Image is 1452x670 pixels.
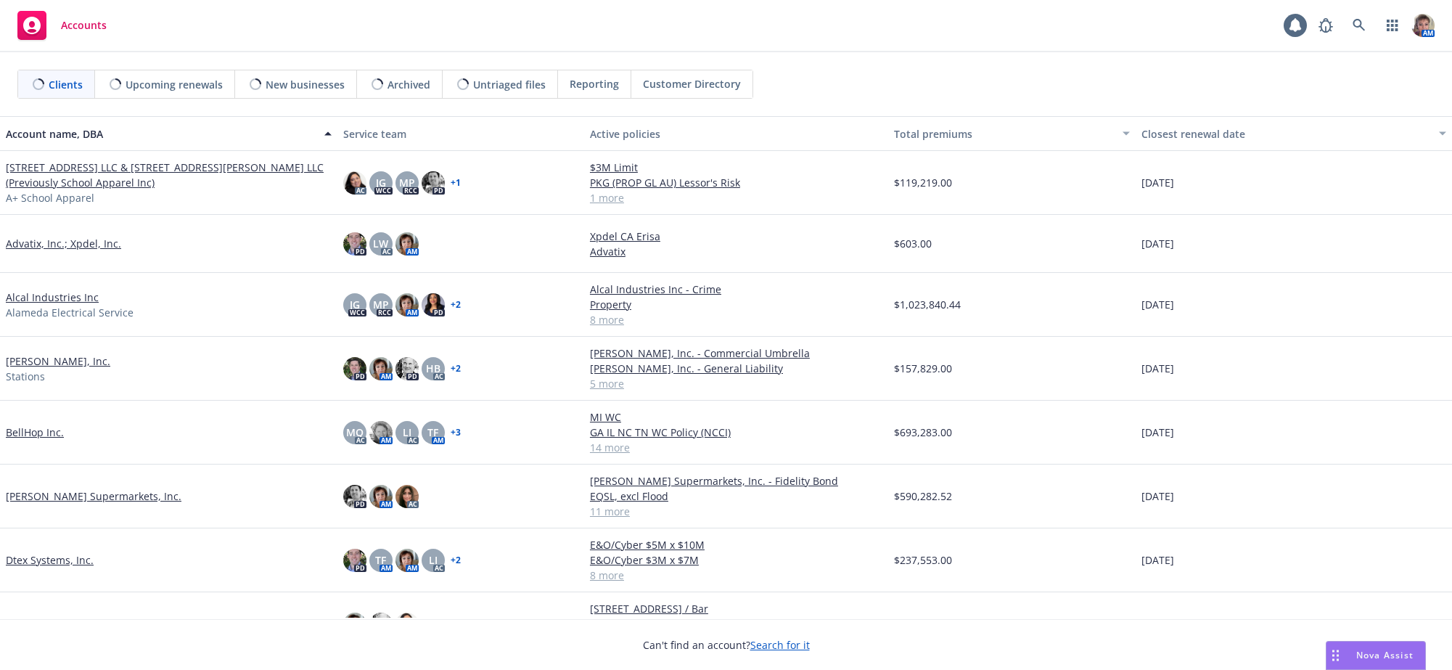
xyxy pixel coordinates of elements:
button: Total premiums [888,116,1135,151]
button: Service team [337,116,584,151]
a: [PERSON_NAME] Supermarkets, Inc. - Fidelity Bond [590,473,882,489]
img: photo [422,293,445,316]
span: $157,829.00 [894,361,952,376]
span: Nova Assist [1356,649,1414,661]
a: Search [1345,11,1374,40]
span: [DATE] [1141,361,1174,376]
a: 1 more [590,190,882,205]
a: Advatix [590,244,882,259]
span: TF [427,425,438,440]
span: Clients [49,77,83,92]
img: photo [395,357,419,380]
a: GA IL NC TN WC Policy (NCCI) [590,425,882,440]
span: Stations [6,369,45,384]
a: $3M Limit [590,160,882,175]
a: Dtex Systems, Inc. [6,552,94,568]
img: photo [395,613,419,636]
a: [STREET_ADDRESS] LLC & [STREET_ADDRESS][PERSON_NAME] LLC (Previously School Apparel Inc) [6,160,332,190]
a: + 2 [451,301,461,309]
a: [PERSON_NAME] Survivors Trust & [PERSON_NAME] [6,616,258,632]
span: $1,023,840.44 [894,297,961,312]
div: Total premiums [894,126,1113,142]
span: Untriaged files [473,77,546,92]
a: EQSL, excl Flood [590,489,882,504]
span: Alameda Electrical Service [6,305,134,320]
a: Report a Bug [1311,11,1340,40]
a: E&O/Cyber $5M x $10M [590,537,882,552]
span: [DATE] [1141,236,1174,251]
img: photo [343,171,366,195]
a: [PERSON_NAME] Supermarkets, Inc. [6,489,181,504]
span: [DATE] [1141,616,1174,632]
a: [STREET_ADDRESS] / Bar [590,601,882,616]
span: $119,219.00 [894,175,952,190]
span: [DATE] [1141,489,1174,504]
span: A+ School Apparel [6,190,94,205]
span: Reporting [570,76,619,91]
span: $237,553.00 [894,552,952,568]
a: + 3 [451,428,461,437]
img: photo [343,485,366,508]
a: Switch app [1378,11,1407,40]
div: Service team [343,126,578,142]
div: Active policies [590,126,882,142]
img: photo [343,613,366,636]
span: MP [373,297,389,312]
span: JG [376,175,386,190]
span: LW [373,236,388,251]
a: + 2 [451,364,461,373]
span: MQ [346,425,364,440]
a: [PERSON_NAME], Inc. [6,354,110,369]
img: photo [395,293,419,316]
img: photo [343,357,366,380]
a: + 1 [451,179,461,187]
img: photo [343,549,366,572]
span: [DATE] [1141,297,1174,312]
img: photo [369,613,393,636]
button: Active policies [584,116,888,151]
a: + 2 [451,556,461,565]
a: Alcal Industries Inc - Crime [590,282,882,297]
a: Xpdel CA Erisa [590,229,882,244]
a: E&O/Cyber $3M x $7M [590,552,882,568]
img: photo [369,357,393,380]
span: HB [426,361,440,376]
a: BellHop Inc. [6,425,64,440]
a: [STREET_ADDRESS] [590,616,882,632]
span: [DATE] [1141,425,1174,440]
a: Advatix, Inc.; Xpdel, Inc. [6,236,121,251]
button: Nova Assist [1326,641,1426,670]
span: Upcoming renewals [126,77,223,92]
a: Alcal Industries Inc [6,290,99,305]
span: Archived [387,77,430,92]
img: photo [395,549,419,572]
span: $603.00 [894,236,932,251]
img: photo [395,485,419,508]
img: photo [369,485,393,508]
a: [PERSON_NAME], Inc. - General Liability [590,361,882,376]
a: Property [590,297,882,312]
span: [DATE] [1141,552,1174,568]
span: New businesses [266,77,345,92]
span: LI [403,425,411,440]
a: [PERSON_NAME], Inc. - Commercial Umbrella [590,346,882,361]
a: PKG (PROP GL AU) Lessor's Risk [590,175,882,190]
img: photo [343,232,366,256]
span: [DATE] [1141,175,1174,190]
a: 11 more [590,504,882,519]
a: 14 more [590,440,882,455]
span: TF [375,552,386,568]
img: photo [422,171,445,195]
a: Accounts [12,5,112,46]
div: Closest renewal date [1141,126,1430,142]
a: Search for it [750,638,810,652]
span: $16,220.00 [894,616,946,632]
span: Can't find an account? [643,637,810,653]
a: 8 more [590,312,882,327]
div: Account name, DBA [6,126,316,142]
